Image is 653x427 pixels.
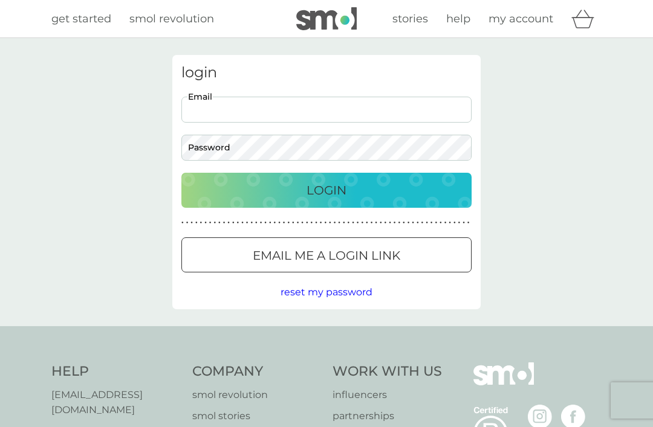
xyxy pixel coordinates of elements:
p: ● [352,220,354,226]
p: ● [389,220,391,226]
p: ● [361,220,363,226]
p: ● [283,220,285,226]
a: get started [51,10,111,28]
a: smol stories [192,408,321,424]
p: ● [348,220,350,226]
p: ● [375,220,377,226]
p: ● [403,220,405,226]
a: partnerships [333,408,442,424]
p: ● [227,220,230,226]
p: Login [307,181,346,200]
p: ● [467,220,470,226]
a: influencers [333,387,442,403]
p: ● [421,220,424,226]
p: ● [264,220,267,226]
p: ● [320,220,322,226]
span: get started [51,12,111,25]
p: ● [237,220,239,226]
p: ● [440,220,442,226]
p: ● [385,220,387,226]
p: ● [449,220,451,226]
p: ● [458,220,461,226]
p: ● [435,220,437,226]
img: smol [473,362,534,403]
button: Login [181,173,472,208]
p: ● [329,220,331,226]
p: ● [301,220,304,226]
p: ● [357,220,359,226]
a: smol revolution [129,10,214,28]
p: ● [278,220,281,226]
p: ● [260,220,262,226]
a: [EMAIL_ADDRESS][DOMAIN_NAME] [51,387,180,418]
p: ● [315,220,317,226]
a: smol revolution [192,387,321,403]
p: ● [204,220,207,226]
p: ● [246,220,249,226]
p: ● [209,220,212,226]
p: ● [232,220,235,226]
p: ● [200,220,203,226]
p: ● [218,220,221,226]
p: ● [274,220,276,226]
span: my account [489,12,553,25]
p: ● [250,220,253,226]
button: Email me a login link [181,237,472,272]
p: ● [186,220,189,226]
span: help [446,12,470,25]
h4: Work With Us [333,362,442,381]
div: basket [571,7,602,31]
img: smol [296,7,357,30]
p: ● [334,220,336,226]
p: ● [463,220,465,226]
p: ● [311,220,313,226]
p: Email me a login link [253,246,400,265]
p: ● [306,220,308,226]
p: ● [190,220,193,226]
p: ● [269,220,271,226]
a: my account [489,10,553,28]
p: ● [343,220,345,226]
p: ● [398,220,400,226]
span: reset my password [281,286,372,298]
p: ● [213,220,216,226]
h4: Help [51,362,180,381]
p: ● [241,220,244,226]
p: ● [195,220,198,226]
h3: login [181,64,472,82]
p: ● [394,220,396,226]
a: stories [392,10,428,28]
p: ● [380,220,382,226]
p: ● [412,220,414,226]
p: ● [371,220,373,226]
p: ● [417,220,419,226]
p: ● [426,220,428,226]
p: ● [223,220,226,226]
span: stories [392,12,428,25]
p: ● [366,220,368,226]
p: ● [255,220,258,226]
p: ● [408,220,410,226]
p: ● [338,220,340,226]
a: help [446,10,470,28]
p: ● [297,220,299,226]
p: ● [292,220,294,226]
p: ● [430,220,433,226]
p: ● [287,220,290,226]
span: smol revolution [129,12,214,25]
button: reset my password [281,284,372,300]
h4: Company [192,362,321,381]
p: ● [444,220,447,226]
p: ● [181,220,184,226]
p: ● [453,220,456,226]
p: ● [324,220,326,226]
